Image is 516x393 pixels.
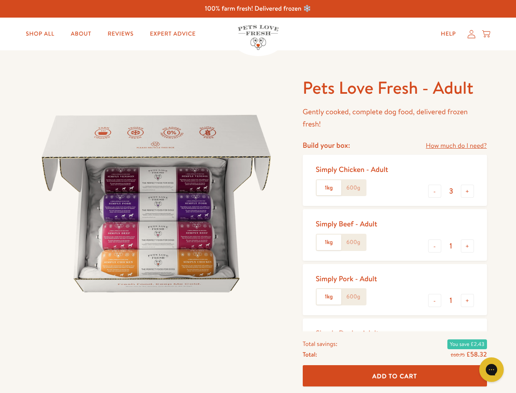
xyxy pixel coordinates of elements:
[451,351,465,358] s: £60.75
[341,180,366,196] label: 600g
[461,185,474,198] button: +
[317,235,341,250] label: 1kg
[461,239,474,253] button: +
[341,289,366,305] label: 600g
[143,26,202,42] a: Expert Advice
[317,289,341,305] label: 1kg
[101,26,140,42] a: Reviews
[303,77,487,99] h1: Pets Love Fresh - Adult
[316,328,379,338] div: Simply Duck - Adult
[238,25,279,50] img: Pets Love Fresh
[316,219,378,228] div: Simply Beef - Adult
[461,294,474,307] button: +
[475,355,508,385] iframe: Gorgias live chat messenger
[316,274,377,283] div: Simply Pork - Adult
[303,106,487,131] p: Gently cooked, complete dog food, delivered frozen fresh!
[428,185,441,198] button: -
[316,165,388,174] div: Simply Chicken - Adult
[19,26,61,42] a: Shop All
[466,350,487,359] span: £58.32
[426,140,487,151] a: How much do I need?
[372,371,417,380] span: Add To Cart
[428,239,441,253] button: -
[303,140,350,150] h4: Build your box:
[303,365,487,387] button: Add To Cart
[303,338,337,349] span: Total savings:
[447,339,487,349] span: You save £2.43
[64,26,98,42] a: About
[317,180,341,196] label: 1kg
[428,294,441,307] button: -
[341,235,366,250] label: 600g
[434,26,462,42] a: Help
[29,77,283,331] img: Pets Love Fresh - Adult
[303,349,317,359] span: Total:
